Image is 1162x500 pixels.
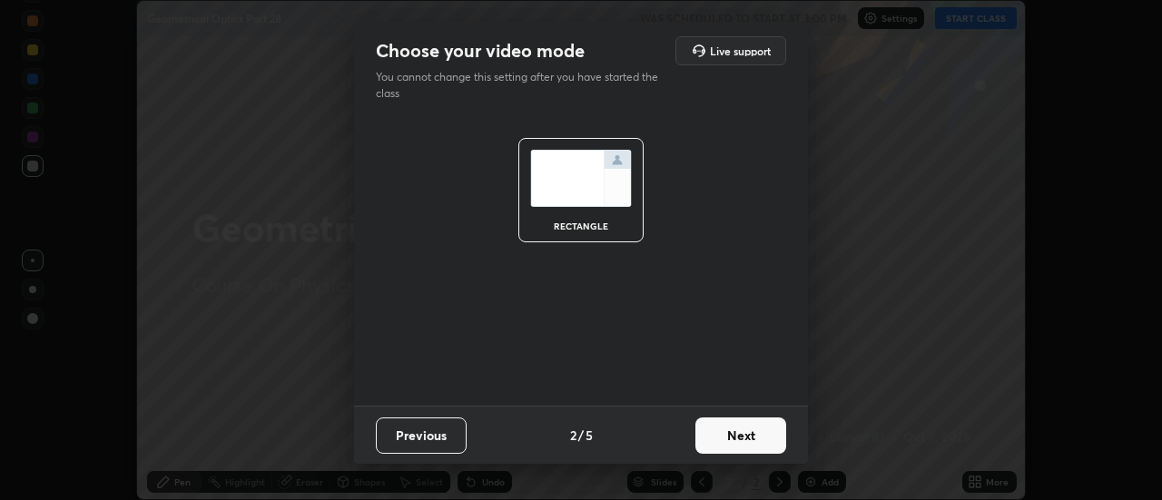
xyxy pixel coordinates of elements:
h4: 2 [570,426,576,445]
h4: / [578,426,584,445]
button: Previous [376,417,467,454]
h2: Choose your video mode [376,39,585,63]
h4: 5 [586,426,593,445]
img: normalScreenIcon.ae25ed63.svg [530,150,632,207]
p: You cannot change this setting after you have started the class [376,69,670,102]
button: Next [695,417,786,454]
h5: Live support [710,45,771,56]
div: rectangle [545,221,617,230]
